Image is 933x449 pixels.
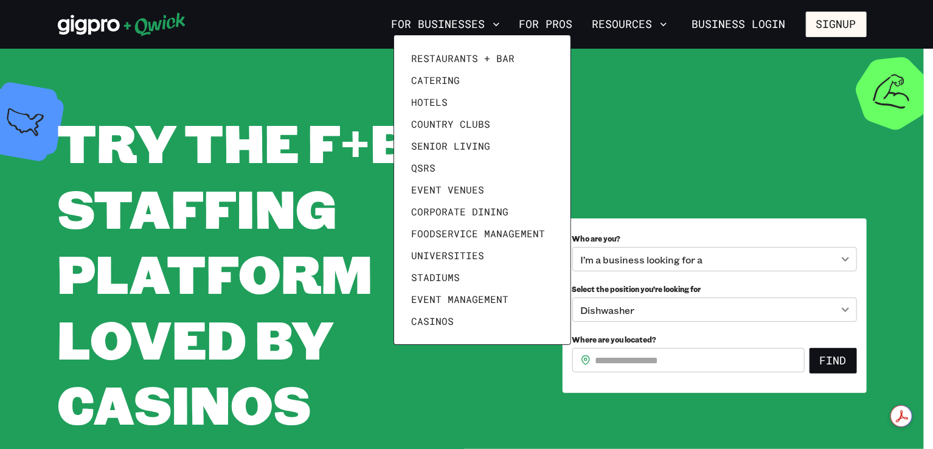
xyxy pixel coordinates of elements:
span: Hotels [411,96,448,108]
span: QSRs [411,162,435,174]
span: Catering [411,74,460,86]
span: Stadiums [411,271,460,284]
span: Corporate Dining [411,206,508,218]
span: Casinos [411,315,454,327]
span: Universities [411,249,484,262]
span: Senior Living [411,140,490,152]
span: Event Venues [411,184,484,196]
span: Restaurants + Bar [411,52,515,64]
span: Foodservice Management [411,228,545,240]
span: Event Management [411,293,508,305]
span: Country Clubs [411,118,490,130]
